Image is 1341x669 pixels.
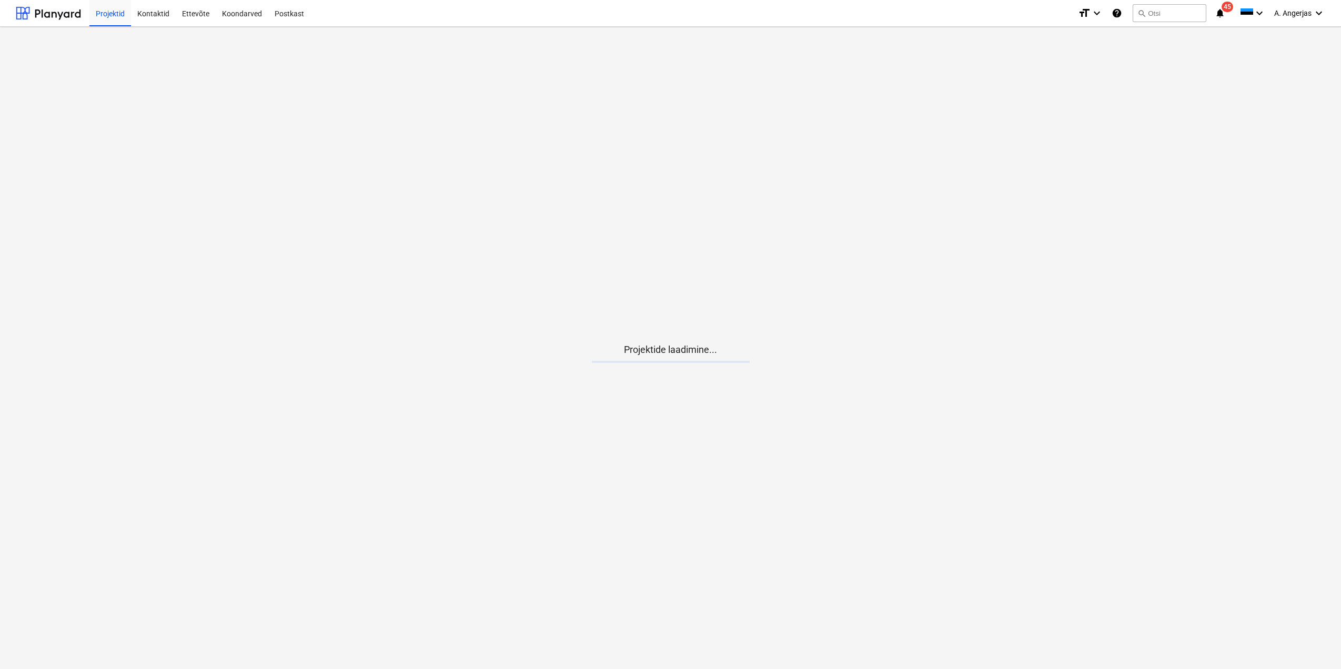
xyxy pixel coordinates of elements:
[592,343,750,356] p: Projektide laadimine...
[1133,4,1206,22] button: Otsi
[1112,7,1122,19] i: Abikeskus
[1253,7,1266,19] i: keyboard_arrow_down
[1313,7,1325,19] i: keyboard_arrow_down
[1078,7,1091,19] i: format_size
[1215,7,1225,19] i: notifications
[1137,9,1146,17] span: search
[1222,2,1233,12] span: 45
[1274,9,1312,17] span: A. Angerjas
[1091,7,1103,19] i: keyboard_arrow_down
